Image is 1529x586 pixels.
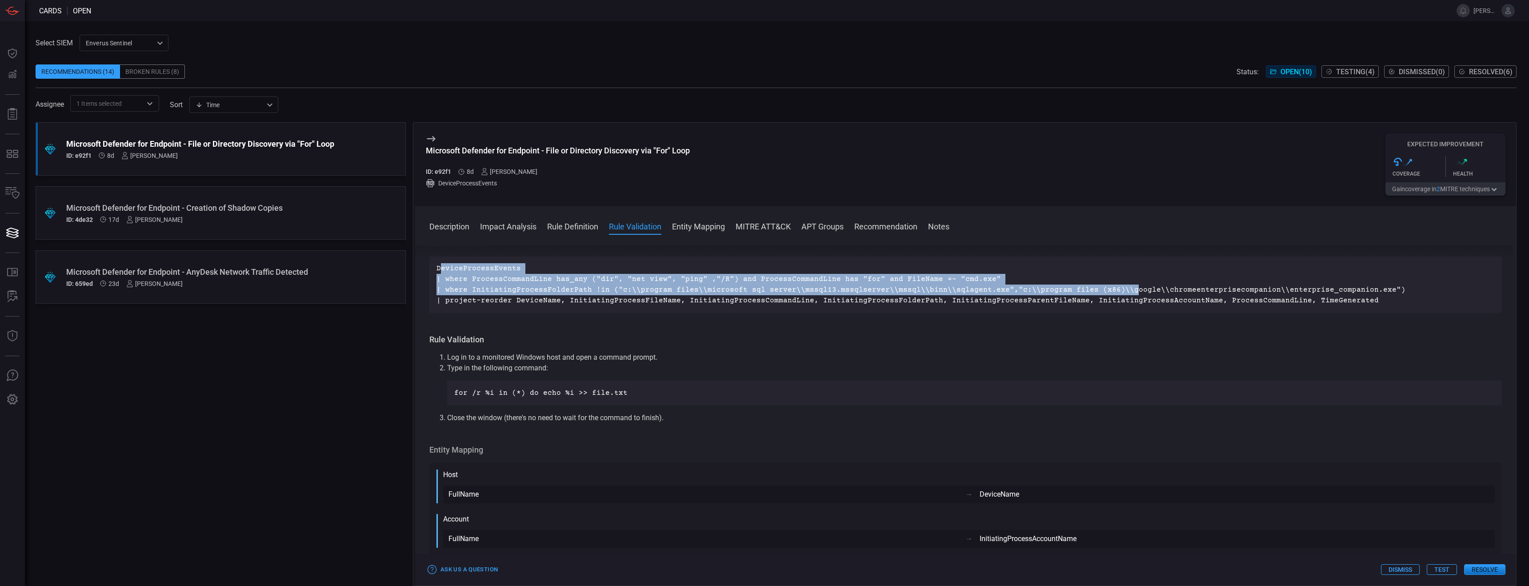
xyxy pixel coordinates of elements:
[443,514,1495,525] div: Account
[1473,7,1498,14] span: [PERSON_NAME].[PERSON_NAME]
[447,413,1502,423] p: Close the window (there's no need to wait for the command to finish).
[2,143,23,165] button: MITRE - Detection Posture
[108,280,119,287] span: Aug 27, 2025 8:31 AM
[107,152,114,159] span: Sep 11, 2025 6:31 AM
[73,7,91,15] span: open
[126,216,183,223] div: [PERSON_NAME]
[2,325,23,347] button: Threat Intelligence
[2,64,23,85] button: Detections
[196,100,264,109] div: Time
[426,146,690,155] div: Microsoft Defender for Endpoint - File or Directory Discovery via "For" Loop
[121,152,178,159] div: [PERSON_NAME]
[1321,65,1379,78] button: Testing(4)
[126,280,183,287] div: [PERSON_NAME]
[1281,68,1312,76] span: Open ( 10 )
[1237,68,1259,76] span: Status:
[1427,564,1457,575] button: Test
[86,39,154,48] p: Enverus Sentinel
[1384,65,1449,78] button: Dismissed(0)
[928,221,949,231] button: Notes
[429,445,1502,455] h3: Entity Mapping
[1454,65,1517,78] button: Resolved(6)
[144,97,156,110] button: Open
[2,104,23,125] button: Reports
[1336,68,1375,76] span: Testing ( 4 )
[2,183,23,204] button: Inventory
[448,489,958,500] div: FullName
[448,534,958,544] div: FullName
[66,216,93,223] h5: ID: 4de32
[1266,65,1316,78] button: Open(10)
[426,179,690,188] div: DeviceProcessEvents
[854,221,917,231] button: Recommendation
[108,216,119,223] span: Sep 02, 2025 11:50 AM
[66,152,92,159] h5: ID: e92f1
[736,221,791,231] button: MITRE ATT&CK
[36,39,73,47] label: Select SIEM
[2,365,23,386] button: Ask Us A Question
[429,334,1502,345] h3: Rule Validation
[429,221,469,231] button: Description
[958,489,980,500] div: →
[2,222,23,244] button: Cards
[1453,171,1506,177] div: Health
[1469,68,1513,76] span: Resolved ( 6 )
[426,563,500,577] button: Ask Us a Question
[1385,182,1505,196] button: Gaincoverage in2MITRE techniques
[2,286,23,307] button: ALERT ANALYSIS
[2,262,23,283] button: Rule Catalog
[76,99,122,108] span: 1 Items selected
[2,43,23,64] button: Dashboard
[481,168,537,175] div: [PERSON_NAME]
[170,100,183,109] label: sort
[1385,140,1505,148] h5: Expected Improvement
[39,7,62,15] span: Cards
[426,168,451,175] h5: ID: e92f1
[480,221,536,231] button: Impact Analysis
[443,470,1495,480] div: Host
[120,64,185,79] div: Broken Rules (8)
[1399,68,1445,76] span: Dismissed ( 0 )
[547,221,598,231] button: Rule Definition
[66,139,341,149] div: Microsoft Defender for Endpoint - File or Directory Discovery via "For" Loop
[958,534,980,544] div: →
[801,221,844,231] button: APT Groups
[1393,171,1445,177] div: Coverage
[980,534,1489,544] div: InitiatingProcessAccountName
[1381,564,1420,575] button: Dismiss
[672,221,725,231] button: Entity Mapping
[436,263,1495,306] p: DeviceProcessEvents | where ProcessCommandLine has_any ("dir", "net view", "ping" ,"/R") and Proc...
[66,203,341,213] div: Microsoft Defender for Endpoint - Creation of Shadow Copies
[66,280,93,287] h5: ID: 659ed
[609,221,661,231] button: Rule Validation
[980,489,1489,500] div: DeviceName
[66,267,341,277] div: Microsoft Defender for Endpoint - AnyDesk Network Traffic Detected
[447,352,1502,363] li: Log in to a monitored Windows host and open a command prompt.
[447,363,1502,373] p: Type in the following command:
[2,389,23,410] button: Preferences
[454,388,1495,398] p: for /r %i in (*) do echo %i >> file.txt
[1464,564,1505,575] button: Resolve
[467,168,474,175] span: Sep 11, 2025 6:31 AM
[1437,185,1440,193] span: 2
[36,100,64,108] span: Assignee
[36,64,120,79] div: Recommendations (14)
